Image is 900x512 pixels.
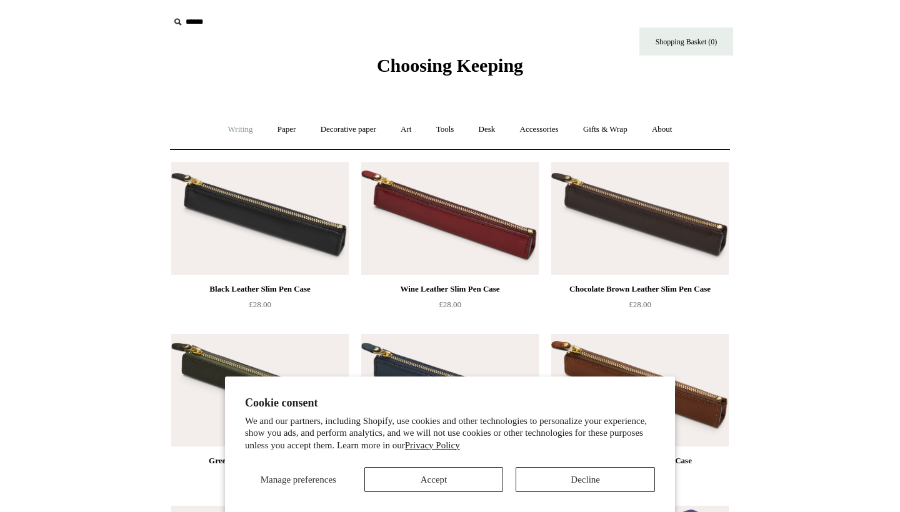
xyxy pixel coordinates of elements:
[467,113,507,146] a: Desk
[377,65,523,74] a: Choosing Keeping
[171,162,349,275] img: Black Leather Slim Pen Case
[551,162,729,275] img: Chocolate Brown Leather Slim Pen Case
[361,282,539,333] a: Wine Leather Slim Pen Case £28.00
[261,475,336,485] span: Manage preferences
[364,467,504,492] button: Accept
[245,467,352,492] button: Manage preferences
[551,162,729,275] a: Chocolate Brown Leather Slim Pen Case Chocolate Brown Leather Slim Pen Case
[174,282,346,297] div: Black Leather Slim Pen Case
[171,282,349,333] a: Black Leather Slim Pen Case £28.00
[309,113,387,146] a: Decorative paper
[425,113,466,146] a: Tools
[249,300,271,309] span: £28.00
[266,113,307,146] a: Paper
[171,453,349,505] a: Green Leather Slim Pen Case £28.00
[405,440,460,450] a: Privacy Policy
[245,396,655,410] h2: Cookie consent
[389,113,422,146] a: Art
[439,300,461,309] span: £28.00
[361,162,539,275] a: Wine Leather Slim Pen Case Wine Leather Slim Pen Case
[551,334,729,446] a: Camel Leather Slim Pen Case Camel Leather Slim Pen Case
[641,113,684,146] a: About
[572,113,639,146] a: Gifts & Wrap
[629,300,651,309] span: £28.00
[551,334,729,446] img: Camel Leather Slim Pen Case
[245,415,655,452] p: We and our partners, including Shopify, use cookies and other technologies to personalize your ex...
[361,334,539,446] img: Navy Leather Slim Pen Case
[361,162,539,275] img: Wine Leather Slim Pen Case
[509,113,570,146] a: Accessories
[554,282,726,297] div: Chocolate Brown Leather Slim Pen Case
[174,453,346,468] div: Green Leather Slim Pen Case
[377,55,523,76] span: Choosing Keeping
[361,334,539,446] a: Navy Leather Slim Pen Case Navy Leather Slim Pen Case
[171,162,349,275] a: Black Leather Slim Pen Case Black Leather Slim Pen Case
[516,467,655,492] button: Decline
[171,334,349,446] img: Green Leather Slim Pen Case
[217,113,264,146] a: Writing
[364,282,536,297] div: Wine Leather Slim Pen Case
[639,27,733,56] a: Shopping Basket (0)
[171,334,349,446] a: Green Leather Slim Pen Case Green Leather Slim Pen Case
[551,282,729,333] a: Chocolate Brown Leather Slim Pen Case £28.00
